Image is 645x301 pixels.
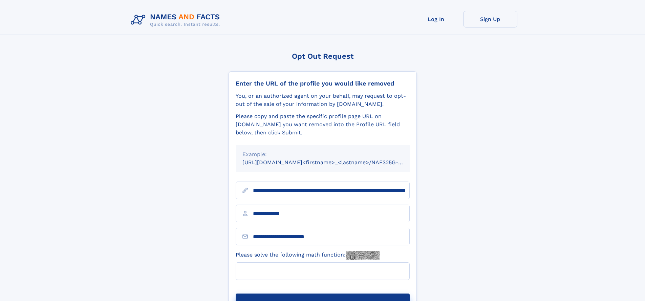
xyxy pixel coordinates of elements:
[242,150,403,158] div: Example:
[236,112,410,137] div: Please copy and paste the specific profile page URL on [DOMAIN_NAME] you want removed into the Pr...
[236,92,410,108] div: You, or an authorized agent on your behalf, may request to opt-out of the sale of your informatio...
[128,11,225,29] img: Logo Names and Facts
[229,52,417,60] div: Opt Out Request
[242,159,423,166] small: [URL][DOMAIN_NAME]<firstname>_<lastname>/NAF325G-xxxxxxxx
[463,11,517,27] a: Sign Up
[409,11,463,27] a: Log In
[236,80,410,87] div: Enter the URL of the profile you would like removed
[236,251,380,260] label: Please solve the following math function:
